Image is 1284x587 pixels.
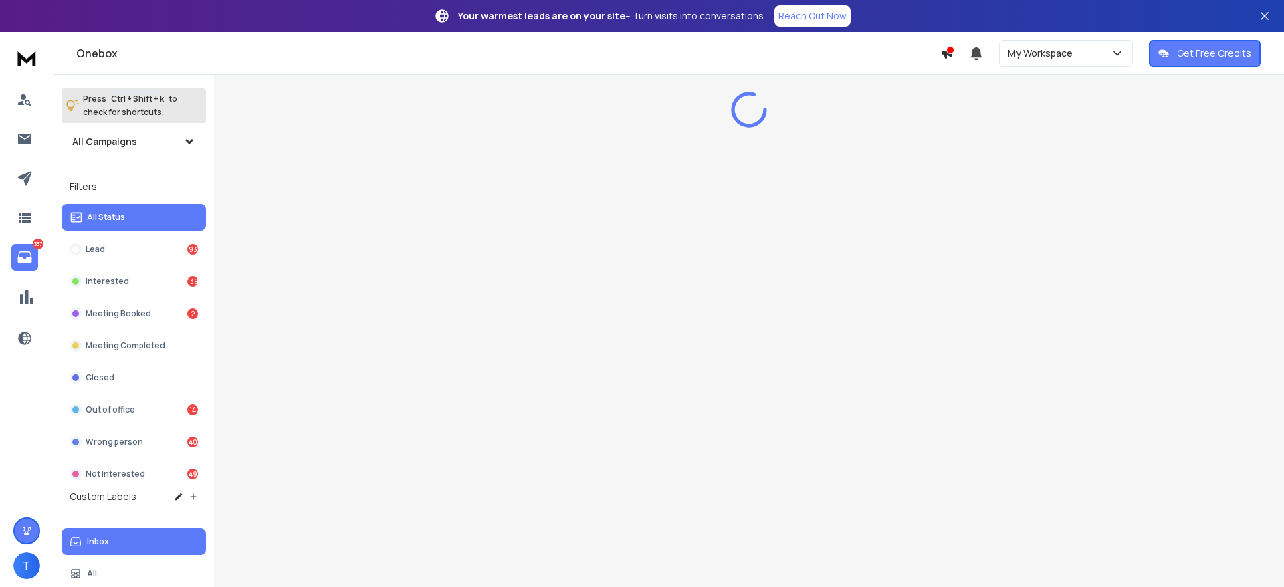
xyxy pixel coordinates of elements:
[62,332,206,359] button: Meeting Completed
[62,177,206,196] h3: Filters
[11,244,38,271] a: 337
[778,9,847,23] p: Reach Out Now
[187,244,198,255] div: 93
[70,490,136,503] h3: Custom Labels
[62,268,206,295] button: Interested139
[62,300,206,327] button: Meeting Booked2
[62,236,206,263] button: Lead93
[774,5,851,27] a: Reach Out Now
[86,404,135,415] p: Out of office
[1149,40,1261,67] button: Get Free Credits
[109,91,166,106] span: Ctrl + Shift + k
[1177,47,1251,60] p: Get Free Credits
[72,135,137,148] h1: All Campaigns
[62,461,206,487] button: Not Interested49
[13,552,40,579] button: T
[458,9,625,22] strong: Your warmest leads are on your site
[187,276,198,287] div: 139
[62,528,206,555] button: Inbox
[62,204,206,231] button: All Status
[86,244,105,255] p: Lead
[62,396,206,423] button: Out of office14
[83,92,177,119] p: Press to check for shortcuts.
[86,469,145,479] p: Not Interested
[87,212,125,223] p: All Status
[62,364,206,391] button: Closed
[86,437,143,447] p: Wrong person
[62,128,206,155] button: All Campaigns
[33,239,43,249] p: 337
[187,437,198,447] div: 40
[1008,47,1078,60] p: My Workspace
[86,372,114,383] p: Closed
[76,45,940,62] h1: Onebox
[87,536,109,547] p: Inbox
[62,429,206,455] button: Wrong person40
[458,9,764,23] p: – Turn visits into conversations
[187,469,198,479] div: 49
[86,276,129,287] p: Interested
[87,568,97,579] p: All
[62,560,206,587] button: All
[13,45,40,70] img: logo
[86,308,151,319] p: Meeting Booked
[187,404,198,415] div: 14
[187,308,198,319] div: 2
[86,340,165,351] p: Meeting Completed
